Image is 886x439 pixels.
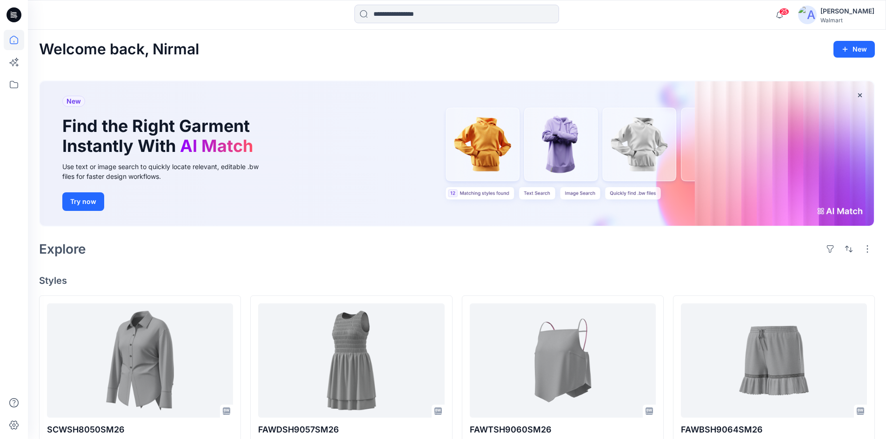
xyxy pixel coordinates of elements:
p: FAWBSH9064SM26 [681,423,867,436]
h2: Welcome back, Nirmal [39,41,199,58]
button: Try now [62,192,104,211]
a: FAWDSH9057SM26 [258,303,444,418]
a: SCWSH8050SM26 [47,303,233,418]
h2: Explore [39,242,86,256]
a: FAWBSH9064SM26 [681,303,867,418]
p: FAWTSH9060SM26 [470,423,656,436]
a: FAWTSH9060SM26 [470,303,656,418]
p: FAWDSH9057SM26 [258,423,444,436]
button: New [833,41,875,58]
div: Use text or image search to quickly locate relevant, editable .bw files for faster design workflows. [62,162,272,181]
h4: Styles [39,275,875,286]
div: Walmart [820,17,874,24]
div: [PERSON_NAME] [820,6,874,17]
span: New [67,96,81,107]
p: SCWSH8050SM26 [47,423,233,436]
span: 25 [779,8,789,15]
h1: Find the Right Garment Instantly With [62,116,258,156]
img: avatar [798,6,817,24]
span: AI Match [180,136,253,156]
